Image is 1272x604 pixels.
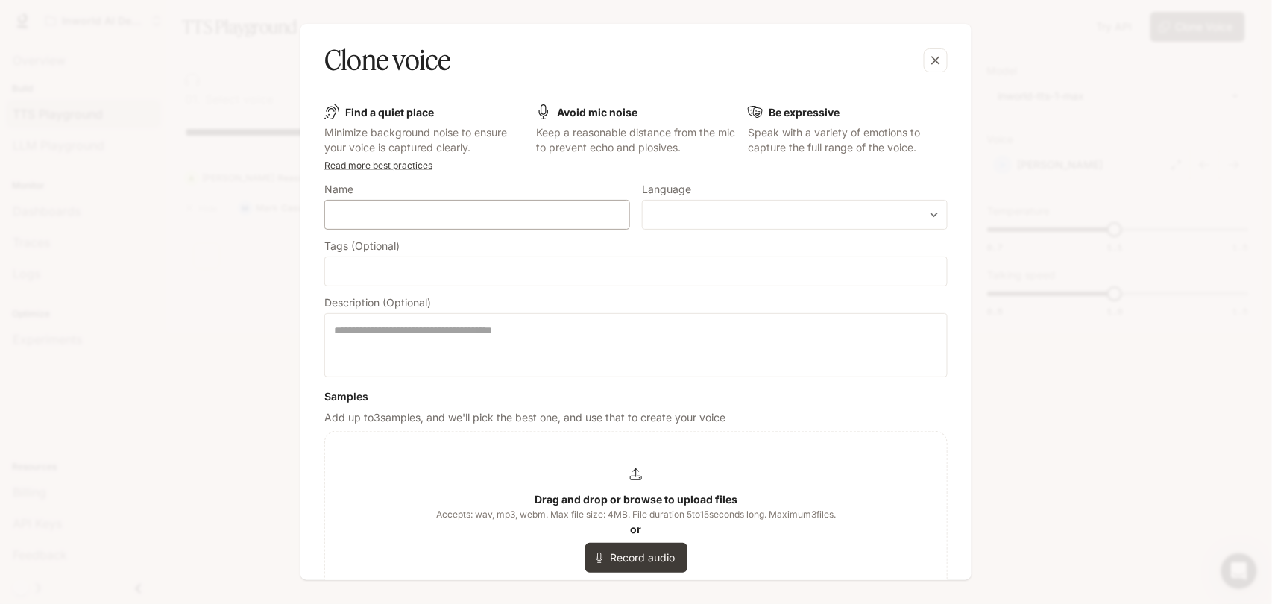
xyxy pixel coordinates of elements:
[324,241,400,251] p: Tags (Optional)
[769,106,840,119] b: Be expressive
[585,543,687,573] button: Record audio
[643,207,947,222] div: ​
[324,160,432,171] a: Read more best practices
[324,298,431,308] p: Description (Optional)
[536,125,736,155] p: Keep a reasonable distance from the mic to prevent echo and plosives.
[345,106,434,119] b: Find a quiet place
[324,389,948,404] h6: Samples
[324,42,450,79] h5: Clone voice
[436,507,836,522] span: Accepts: wav, mp3, webm. Max file size: 4MB. File duration 5 to 15 seconds long. Maximum 3 files.
[631,523,642,535] b: or
[324,184,353,195] p: Name
[642,184,691,195] p: Language
[324,410,948,425] p: Add up to 3 samples, and we'll pick the best one, and use that to create your voice
[324,125,524,155] p: Minimize background noise to ensure your voice is captured clearly.
[557,106,637,119] b: Avoid mic noise
[748,125,948,155] p: Speak with a variety of emotions to capture the full range of the voice.
[535,493,737,506] b: Drag and drop or browse to upload files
